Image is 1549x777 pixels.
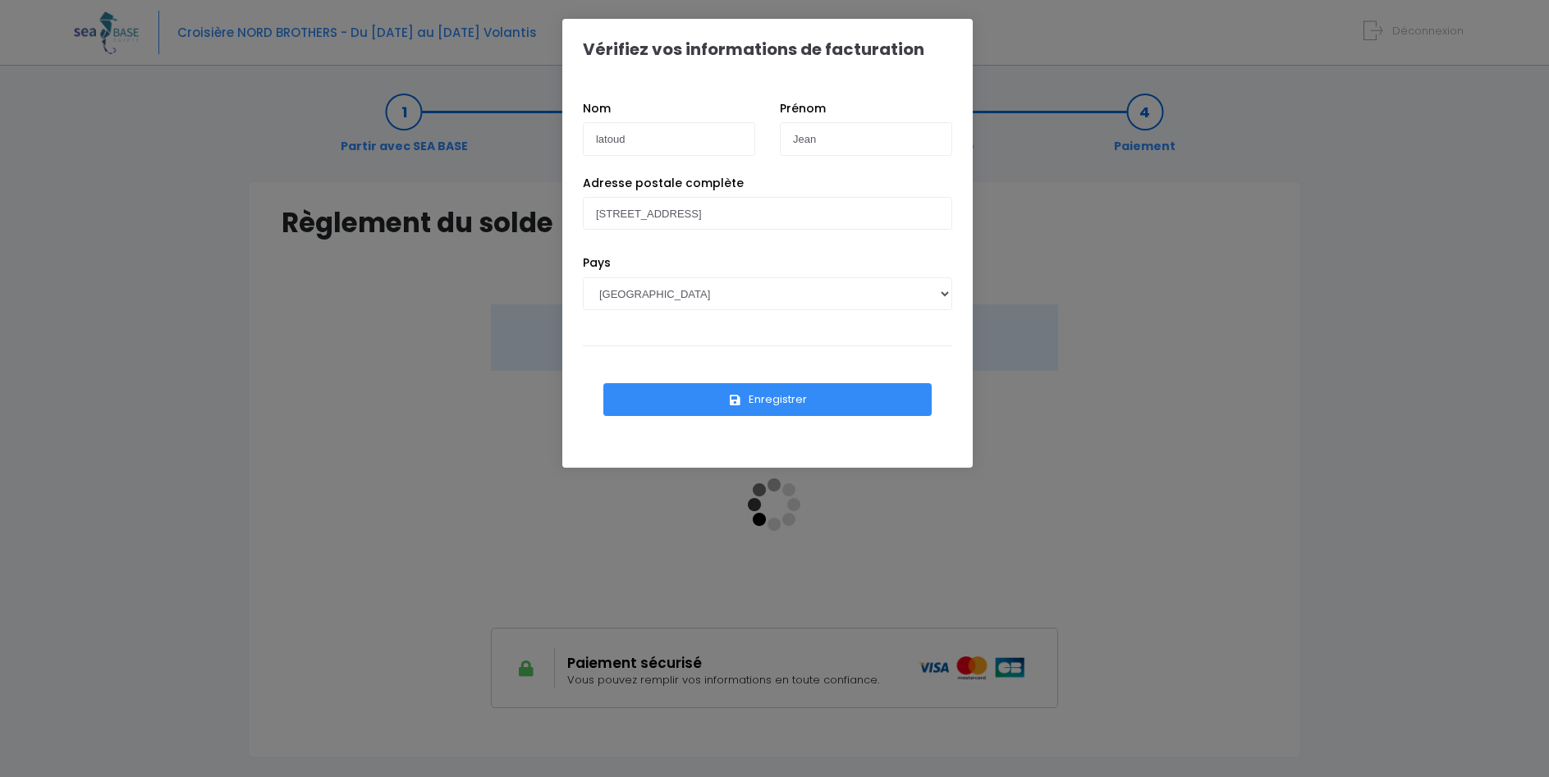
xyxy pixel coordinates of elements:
label: Adresse postale complète [583,175,744,192]
button: Enregistrer [603,383,932,416]
h1: Vérifiez vos informations de facturation [583,39,924,59]
label: Prénom [780,100,826,117]
label: Pays [583,254,611,272]
label: Nom [583,100,611,117]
